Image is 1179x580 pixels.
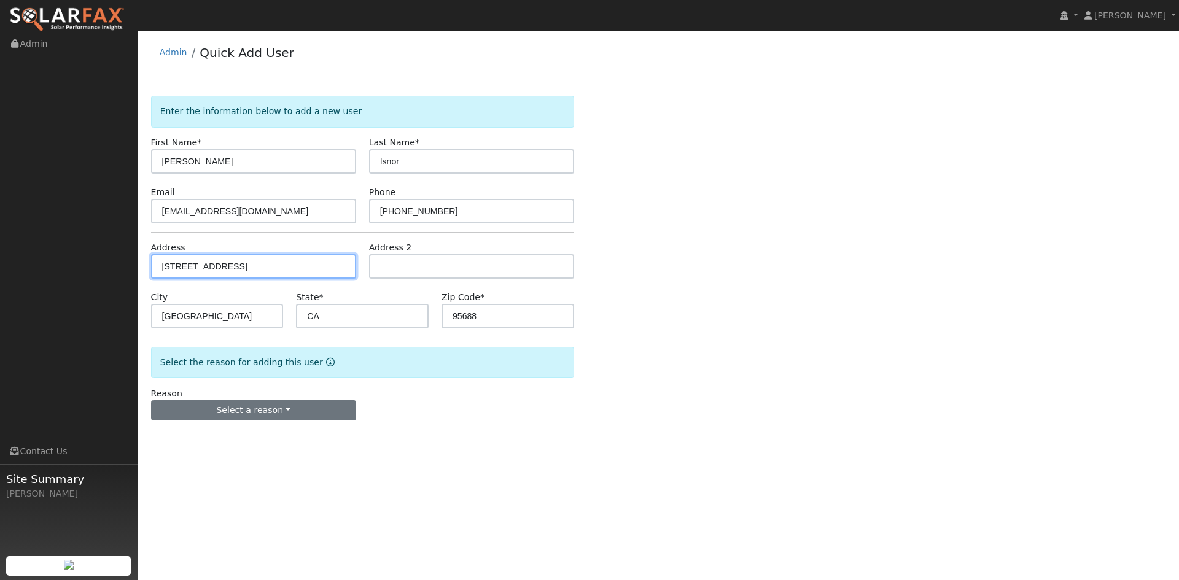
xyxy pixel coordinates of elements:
a: Reason for new user [323,357,335,367]
div: [PERSON_NAME] [6,487,131,500]
label: Zip Code [442,291,484,304]
span: Site Summary [6,471,131,487]
label: State [296,291,323,304]
span: Required [415,137,419,147]
label: Address 2 [369,241,412,254]
img: SolarFax [9,7,125,33]
span: Required [319,292,324,302]
label: First Name [151,136,202,149]
img: retrieve [64,560,74,570]
label: City [151,291,168,304]
label: Address [151,241,185,254]
div: Select the reason for adding this user [151,347,574,378]
label: Phone [369,186,396,199]
button: Select a reason [151,400,356,421]
span: [PERSON_NAME] [1094,10,1166,20]
label: Last Name [369,136,419,149]
a: Admin [160,47,187,57]
a: Quick Add User [200,45,294,60]
label: Reason [151,387,182,400]
span: Required [197,137,201,147]
label: Email [151,186,175,199]
span: Required [480,292,484,302]
div: Enter the information below to add a new user [151,96,574,127]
